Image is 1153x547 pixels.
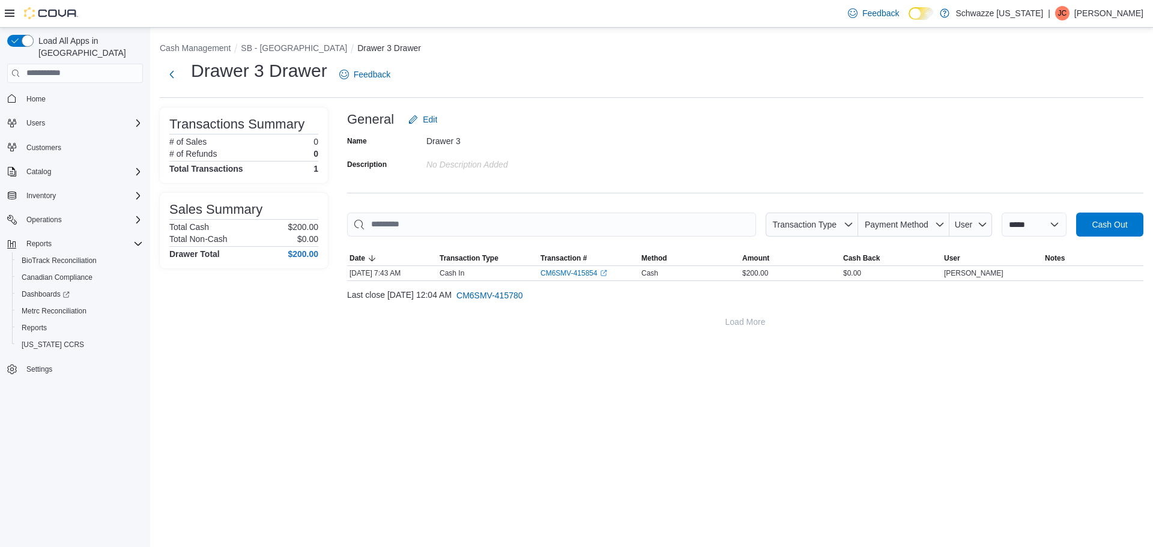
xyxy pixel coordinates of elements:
[843,253,880,263] span: Cash Back
[347,251,437,265] button: Date
[26,191,56,201] span: Inventory
[22,165,56,179] button: Catalog
[955,220,973,229] span: User
[26,143,61,153] span: Customers
[313,164,318,174] h4: 1
[949,213,992,237] button: User
[24,7,78,19] img: Cova
[641,253,667,263] span: Method
[22,189,143,203] span: Inventory
[347,266,437,280] div: [DATE] 7:43 AM
[841,251,942,265] button: Cash Back
[600,270,607,277] svg: External link
[22,362,57,376] a: Settings
[347,283,1143,307] div: Last close [DATE] 12:04 AM
[17,337,89,352] a: [US_STATE] CCRS
[944,253,960,263] span: User
[160,43,231,53] button: Cash Management
[350,253,365,263] span: Date
[17,337,143,352] span: Washington CCRS
[2,235,148,252] button: Reports
[1092,219,1127,231] span: Cash Out
[725,316,766,328] span: Load More
[22,289,70,299] span: Dashboards
[22,165,143,179] span: Catalog
[347,213,756,237] input: This is a search bar. As you type, the results lower in the page will automatically filter.
[334,62,395,86] a: Feedback
[858,213,949,237] button: Payment Method
[17,321,52,335] a: Reports
[1076,213,1143,237] button: Cash Out
[26,94,46,104] span: Home
[440,268,464,278] p: Cash In
[1043,251,1143,265] button: Notes
[540,268,607,278] a: CM6SMV-415854External link
[26,239,52,249] span: Reports
[17,304,143,318] span: Metrc Reconciliation
[347,160,387,169] label: Description
[191,59,327,83] h1: Drawer 3 Drawer
[1048,6,1050,20] p: |
[1074,6,1143,20] p: [PERSON_NAME]
[641,268,658,278] span: Cash
[540,253,587,263] span: Transaction #
[456,289,523,301] span: CM6SMV-415780
[12,319,148,336] button: Reports
[12,269,148,286] button: Canadian Compliance
[944,268,1003,278] span: [PERSON_NAME]
[288,249,318,259] h4: $200.00
[742,268,768,278] span: $200.00
[22,323,47,333] span: Reports
[354,68,390,80] span: Feedback
[1045,253,1065,263] span: Notes
[440,253,498,263] span: Transaction Type
[22,306,86,316] span: Metrc Reconciliation
[169,137,207,147] h6: # of Sales
[841,266,942,280] div: $0.00
[17,287,143,301] span: Dashboards
[357,43,421,53] button: Drawer 3 Drawer
[22,273,92,282] span: Canadian Compliance
[169,202,262,217] h3: Sales Summary
[955,6,1043,20] p: Schwazze [US_STATE]
[2,90,148,107] button: Home
[404,107,442,131] button: Edit
[12,336,148,353] button: [US_STATE] CCRS
[288,222,318,232] p: $200.00
[169,164,243,174] h4: Total Transactions
[423,113,437,125] span: Edit
[22,237,143,251] span: Reports
[313,149,318,159] p: 0
[26,215,62,225] span: Operations
[7,85,143,409] nav: Complex example
[1058,6,1067,20] span: JC
[22,141,66,155] a: Customers
[766,213,858,237] button: Transaction Type
[17,253,143,268] span: BioTrack Reconciliation
[742,253,769,263] span: Amount
[17,321,143,335] span: Reports
[17,304,91,318] a: Metrc Reconciliation
[740,251,841,265] button: Amount
[2,163,148,180] button: Catalog
[22,213,143,227] span: Operations
[169,234,228,244] h6: Total Non-Cash
[347,112,394,127] h3: General
[22,361,143,376] span: Settings
[12,303,148,319] button: Metrc Reconciliation
[17,287,74,301] a: Dashboards
[169,149,217,159] h6: # of Refunds
[2,360,148,378] button: Settings
[34,35,143,59] span: Load All Apps in [GEOGRAPHIC_DATA]
[22,140,143,155] span: Customers
[17,270,97,285] a: Canadian Compliance
[862,7,899,19] span: Feedback
[17,270,143,285] span: Canadian Compliance
[22,91,143,106] span: Home
[772,220,837,229] span: Transaction Type
[452,283,528,307] button: CM6SMV-415780
[313,137,318,147] p: 0
[843,1,904,25] a: Feedback
[909,7,934,20] input: Dark Mode
[942,251,1043,265] button: User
